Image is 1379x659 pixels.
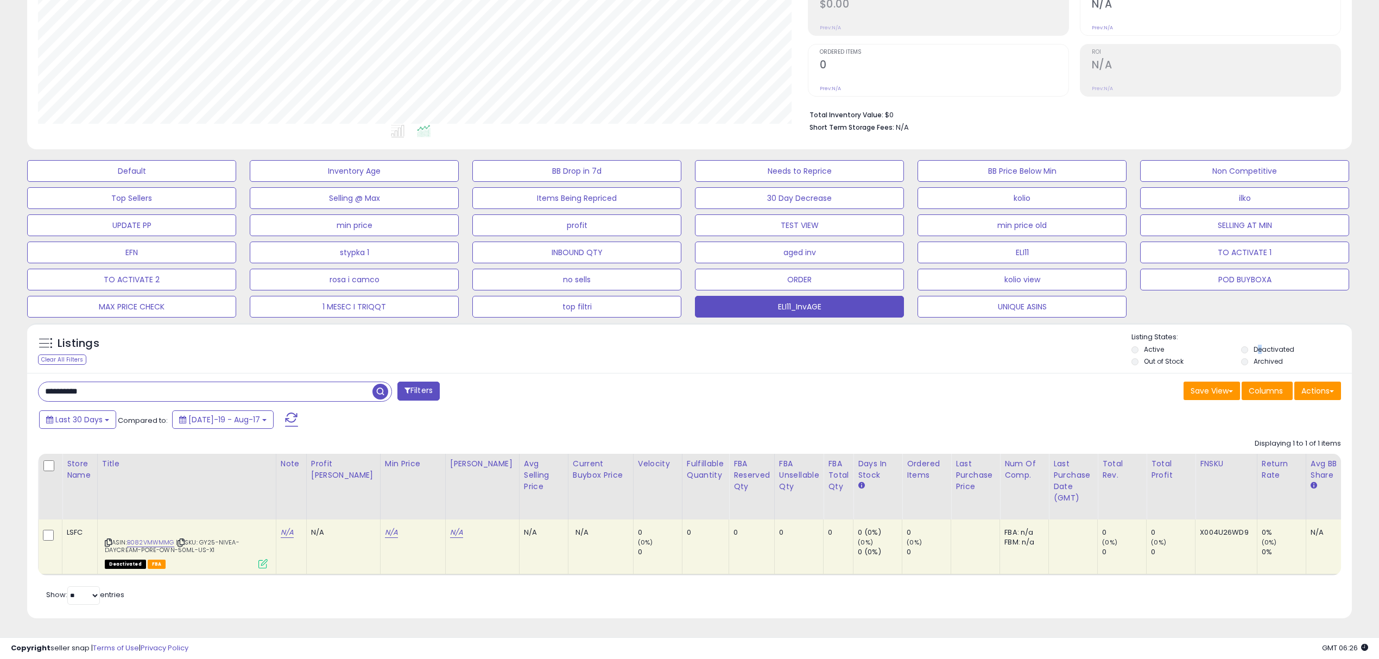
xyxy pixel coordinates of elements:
[896,122,909,132] span: N/A
[472,269,681,290] button: no sells
[733,458,770,492] div: FBA Reserved Qty
[1144,345,1164,354] label: Active
[524,528,560,537] div: N/A
[918,187,1127,209] button: kolio
[858,528,902,537] div: 0 (0%)
[281,527,294,538] a: N/A
[1254,345,1294,354] label: Deactivated
[105,538,239,554] span: | SKU: GY25-NIVEA-DAYCREAM-PORE-OWN-50ML-US-X1
[281,458,302,470] div: Note
[918,296,1127,318] button: UNIQUE ASINS
[820,59,1068,73] h2: 0
[828,528,845,537] div: 0
[907,528,951,537] div: 0
[575,527,589,537] span: N/A
[27,296,236,318] button: MAX PRICE CHECK
[105,528,268,567] div: ASIN:
[733,528,766,537] div: 0
[250,187,459,209] button: Selling @ Max
[1102,547,1146,557] div: 0
[1004,458,1044,481] div: Num of Comp.
[11,643,188,654] div: seller snap | |
[1151,538,1166,547] small: (0%)
[858,538,873,547] small: (0%)
[695,296,904,318] button: ELI11_InvAGE
[472,160,681,182] button: BB Drop in 7d
[638,528,682,537] div: 0
[27,187,236,209] button: Top Sellers
[858,481,864,491] small: Days In Stock.
[638,538,653,547] small: (0%)
[1184,382,1240,400] button: Save View
[779,458,819,492] div: FBA Unsellable Qty
[250,160,459,182] button: Inventory Age
[1311,458,1350,481] div: Avg BB Share
[1311,481,1317,491] small: Avg BB Share.
[956,458,995,492] div: Last Purchase Price
[809,107,1333,121] li: $0
[172,410,274,429] button: [DATE]-19 - Aug-17
[250,242,459,263] button: stypka 1
[385,527,398,538] a: N/A
[1151,458,1191,481] div: Total Profit
[907,538,922,547] small: (0%)
[687,458,724,481] div: Fulfillable Quantity
[695,160,904,182] button: Needs to Reprice
[573,458,629,481] div: Current Buybox Price
[27,214,236,236] button: UPDATE PP
[687,528,720,537] div: 0
[472,296,681,318] button: top filtri
[127,538,174,547] a: B082VMWMMG
[907,458,946,481] div: Ordered Items
[250,269,459,290] button: rosa i camco
[1200,458,1253,470] div: FNSKU
[1294,382,1341,400] button: Actions
[1053,458,1093,504] div: Last Purchase Date (GMT)
[918,242,1127,263] button: ELI11
[67,528,89,537] div: LSFC
[55,414,103,425] span: Last 30 Days
[450,458,515,470] div: [PERSON_NAME]
[1200,528,1249,537] div: X004U26WD9
[1092,85,1113,92] small: Prev: N/A
[1131,332,1352,343] p: Listing States:
[858,458,897,481] div: Days In Stock
[93,643,139,653] a: Terms of Use
[1140,214,1349,236] button: SELLING AT MIN
[450,527,463,538] a: N/A
[1004,537,1040,547] div: FBM: n/a
[250,296,459,318] button: 1 MESEC I TRIQQT
[1262,538,1277,547] small: (0%)
[1242,382,1293,400] button: Columns
[918,160,1127,182] button: BB Price Below Min
[27,269,236,290] button: TO ACTIVATE 2
[695,242,904,263] button: aged inv
[250,214,459,236] button: min price
[11,643,50,653] strong: Copyright
[1092,24,1113,31] small: Prev: N/A
[46,590,124,600] span: Show: entries
[820,24,841,31] small: Prev: N/A
[1140,160,1349,182] button: Non Competitive
[472,187,681,209] button: Items Being Repriced
[39,410,116,429] button: Last 30 Days
[638,458,678,470] div: Velocity
[1102,528,1146,537] div: 0
[1322,643,1368,653] span: 2025-09-17 06:26 GMT
[695,187,904,209] button: 30 Day Decrease
[1151,528,1195,537] div: 0
[918,269,1127,290] button: kolio view
[38,354,86,365] div: Clear All Filters
[1151,547,1195,557] div: 0
[1004,528,1040,537] div: FBA: n/a
[1249,385,1283,396] span: Columns
[58,336,99,351] h5: Listings
[27,242,236,263] button: EFN
[695,269,904,290] button: ORDER
[67,458,93,481] div: Store Name
[118,415,168,426] span: Compared to:
[385,458,441,470] div: Min Price
[1092,49,1340,55] span: ROI
[397,382,440,401] button: Filters
[695,214,904,236] button: TEST VIEW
